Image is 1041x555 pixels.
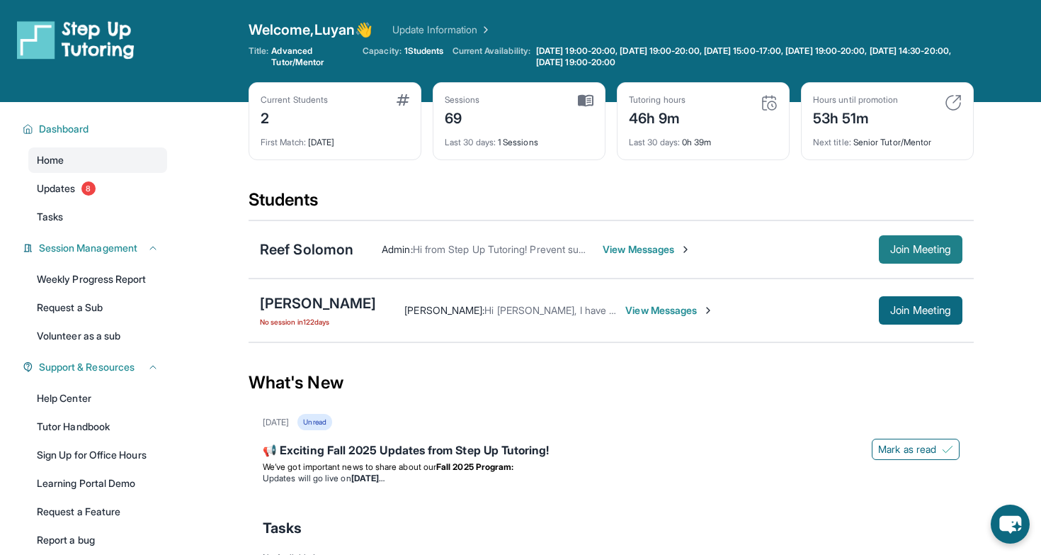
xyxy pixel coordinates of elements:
a: Weekly Progress Report [28,267,167,292]
a: Updates8 [28,176,167,201]
span: Join Meeting [890,245,951,254]
div: 46h 9m [629,106,686,128]
span: Last 30 days : [445,137,496,147]
div: 2 [261,106,328,128]
button: Support & Resources [33,360,159,374]
span: Next title : [813,137,851,147]
button: Mark as read [872,439,960,460]
div: 1 Sessions [445,128,593,148]
img: card [945,94,962,111]
a: Tutor Handbook [28,414,167,439]
span: Tasks [263,518,302,538]
span: Title: [249,45,268,68]
img: Chevron-Right [680,244,691,255]
img: card [761,94,778,111]
div: [PERSON_NAME] [260,293,376,313]
div: Reef Solomon [260,240,353,259]
img: logo [17,20,135,60]
span: Advanced Tutor/Mentor [271,45,354,68]
img: Mark as read [942,444,953,455]
span: [DATE] 19:00-20:00, [DATE] 19:00-20:00, [DATE] 15:00-17:00, [DATE] 19:00-20:00, [DATE] 14:30-20:0... [536,45,971,68]
div: 0h 39m [629,128,778,148]
strong: Fall 2025 Program: [436,461,513,472]
span: Join Meeting [890,306,951,315]
span: No session in 122 days [260,316,376,327]
span: Mark as read [878,442,936,456]
button: Join Meeting [879,235,962,264]
span: [PERSON_NAME] : [404,304,484,316]
div: 📢 Exciting Fall 2025 Updates from Step Up Tutoring! [263,442,960,461]
span: Last 30 days : [629,137,680,147]
a: Help Center [28,386,167,411]
a: Home [28,147,167,173]
button: Join Meeting [879,296,962,325]
a: Sign Up for Office Hours [28,442,167,468]
div: Hours until promotion [813,94,898,106]
span: Session Management [39,241,137,255]
div: 69 [445,106,480,128]
div: Senior Tutor/Mentor [813,128,962,148]
img: Chevron Right [477,23,491,37]
span: View Messages [625,303,714,318]
div: Sessions [445,94,480,106]
span: Home [37,153,64,167]
img: Chevron-Right [702,305,714,316]
span: View Messages [603,242,691,257]
a: Tasks [28,204,167,230]
span: Admin : [382,243,412,255]
span: Updates [37,181,76,196]
li: Updates will go live on [263,473,960,484]
a: Learning Portal Demo [28,471,167,496]
div: Unread [297,414,331,430]
a: Report a bug [28,527,167,553]
span: Current Availability: [453,45,530,68]
strong: [DATE] [351,473,385,483]
a: Request a Feature [28,499,167,525]
a: [DATE] 19:00-20:00, [DATE] 19:00-20:00, [DATE] 15:00-17:00, [DATE] 19:00-20:00, [DATE] 14:30-20:0... [533,45,974,68]
span: First Match : [261,137,306,147]
button: chat-button [991,505,1030,544]
div: What's New [249,352,974,414]
a: Volunteer as a sub [28,323,167,349]
span: 1 Students [404,45,444,57]
div: 53h 51m [813,106,898,128]
a: Request a Sub [28,295,167,320]
div: [DATE] [263,417,289,428]
span: We’ve got important news to share about our [263,461,436,472]
span: Dashboard [39,122,89,136]
div: [DATE] [261,128,409,148]
button: Session Management [33,241,159,255]
span: 8 [81,181,96,196]
img: card [397,94,409,106]
button: Dashboard [33,122,159,136]
span: Support & Resources [39,360,135,374]
span: Capacity: [363,45,402,57]
span: Tasks [37,210,63,224]
span: Welcome, Luyan 👋 [249,20,372,40]
img: card [578,94,593,107]
div: Tutoring hours [629,94,686,106]
a: Update Information [392,23,491,37]
div: Students [249,189,974,220]
div: Current Students [261,94,328,106]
